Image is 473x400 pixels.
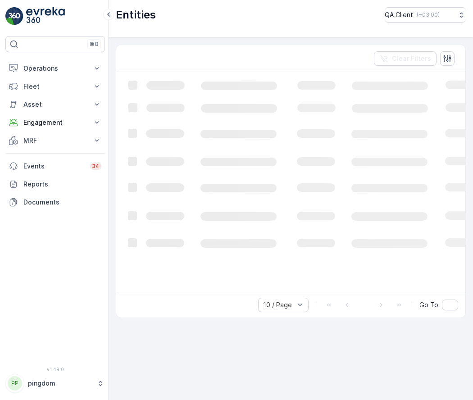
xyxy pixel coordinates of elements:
p: ( +03:00 ) [417,11,440,18]
p: Clear Filters [392,54,431,63]
p: Events [23,162,85,171]
img: logo [5,7,23,25]
span: v 1.49.0 [5,367,105,372]
p: Fleet [23,82,87,91]
p: QA Client [385,10,413,19]
div: PP [8,376,22,391]
p: Asset [23,100,87,109]
a: Documents [5,193,105,211]
a: Events34 [5,157,105,175]
p: MRF [23,136,87,145]
span: Go To [419,300,438,309]
p: Engagement [23,118,87,127]
p: pingdom [28,379,92,388]
p: Reports [23,180,101,189]
p: Operations [23,64,87,73]
button: Clear Filters [374,51,437,66]
button: Operations [5,59,105,77]
p: Documents [23,198,101,207]
button: QA Client(+03:00) [385,7,466,23]
p: ⌘B [90,41,99,48]
button: PPpingdom [5,374,105,393]
button: Engagement [5,114,105,132]
img: logo_light-DOdMpM7g.png [26,7,65,25]
button: Asset [5,95,105,114]
button: Fleet [5,77,105,95]
a: Reports [5,175,105,193]
button: MRF [5,132,105,150]
p: Entities [116,8,156,22]
p: 34 [92,163,100,170]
